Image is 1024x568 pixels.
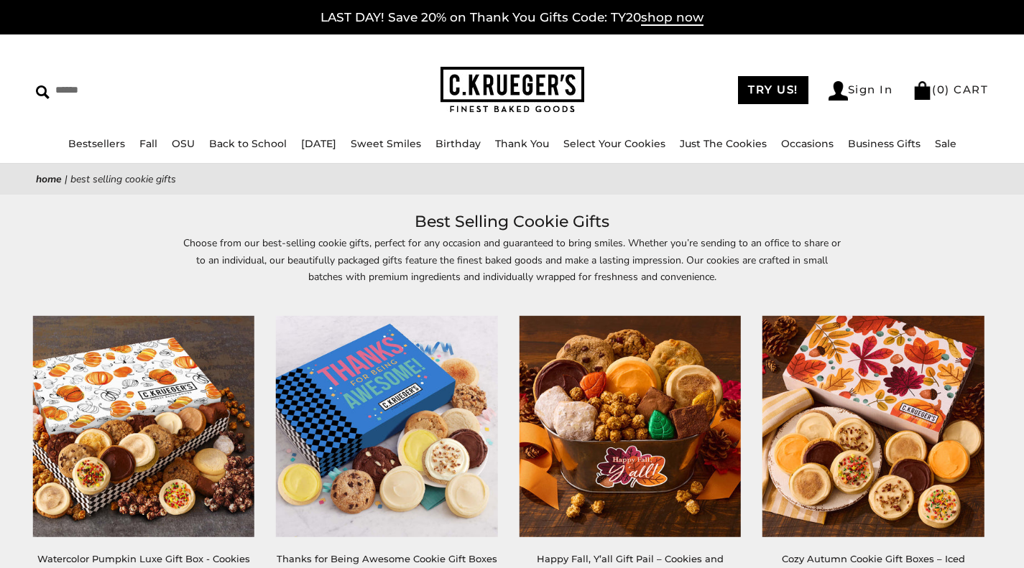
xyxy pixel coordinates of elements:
img: Cozy Autumn Cookie Gift Boxes – Iced Cookies [762,316,984,537]
a: Occasions [781,137,834,150]
input: Search [36,79,259,101]
a: (0) CART [913,83,988,96]
a: [DATE] [301,137,336,150]
img: Bag [913,81,932,100]
a: Sale [935,137,956,150]
img: Search [36,85,50,99]
img: Thanks for Being Awesome Cookie Gift Boxes - Assorted Cookies [276,316,497,537]
img: Happy Fall, Y’all Gift Pail – Cookies and Snacks [520,316,741,537]
img: C.KRUEGER'S [440,67,584,113]
a: Sweet Smiles [351,137,421,150]
img: Account [829,81,848,101]
a: Sign In [829,81,893,101]
nav: breadcrumbs [36,171,988,187]
a: Select Your Cookies [563,137,665,150]
a: Business Gifts [848,137,921,150]
p: Choose from our best-selling cookie gifts, perfect for any occasion and guaranteed to bring smile... [182,235,843,301]
h1: Best Selling Cookie Gifts [57,209,967,235]
span: | [65,172,68,186]
a: OSU [172,137,195,150]
img: Watercolor Pumpkin Luxe Gift Box - Cookies and Snacks [33,316,254,537]
a: Birthday [435,137,481,150]
a: TRY US! [738,76,808,104]
span: 0 [937,83,946,96]
span: Best Selling Cookie Gifts [70,172,176,186]
a: Just The Cookies [680,137,767,150]
a: LAST DAY! Save 20% on Thank You Gifts Code: TY20shop now [320,10,704,26]
a: Back to School [209,137,287,150]
span: shop now [641,10,704,26]
a: Bestsellers [68,137,125,150]
a: Fall [139,137,157,150]
a: Thank You [495,137,549,150]
a: Home [36,172,62,186]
